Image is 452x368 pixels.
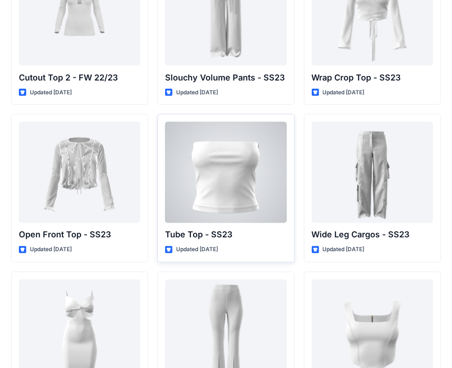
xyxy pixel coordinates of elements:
[19,122,140,223] a: Open Front Top - SS23
[165,71,286,84] p: Slouchy Volume Pants - SS23
[176,245,218,255] p: Updated [DATE]
[165,229,286,241] p: Tube Top - SS23
[30,245,72,255] p: Updated [DATE]
[323,88,365,98] p: Updated [DATE]
[165,122,286,223] a: Tube Top - SS23
[19,229,140,241] p: Open Front Top - SS23
[323,245,365,255] p: Updated [DATE]
[312,122,433,223] a: Wide Leg Cargos - SS23
[30,88,72,98] p: Updated [DATE]
[312,71,433,84] p: Wrap Crop Top - SS23
[176,88,218,98] p: Updated [DATE]
[312,229,433,241] p: Wide Leg Cargos - SS23
[19,71,140,84] p: Cutout Top 2 - FW 22/23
